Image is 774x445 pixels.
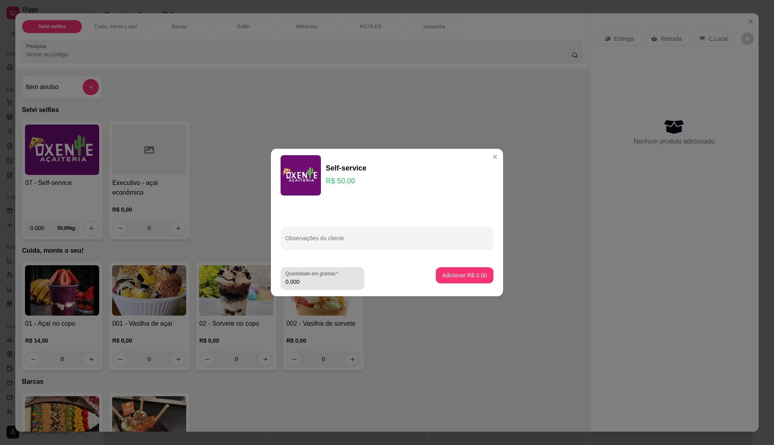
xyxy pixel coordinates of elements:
label: Quantidade em gramas [285,270,341,277]
div: Self-service [326,162,366,174]
img: product-image [281,155,321,195]
input: Quantidade em gramas [285,278,360,286]
button: Adicionar R$ 0,00 [436,267,493,283]
button: Close [489,150,501,163]
p: R$ 50,00 [326,175,366,187]
input: Observações do cliente [285,237,489,245]
p: Adicionar R$ 0,00 [442,271,487,279]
